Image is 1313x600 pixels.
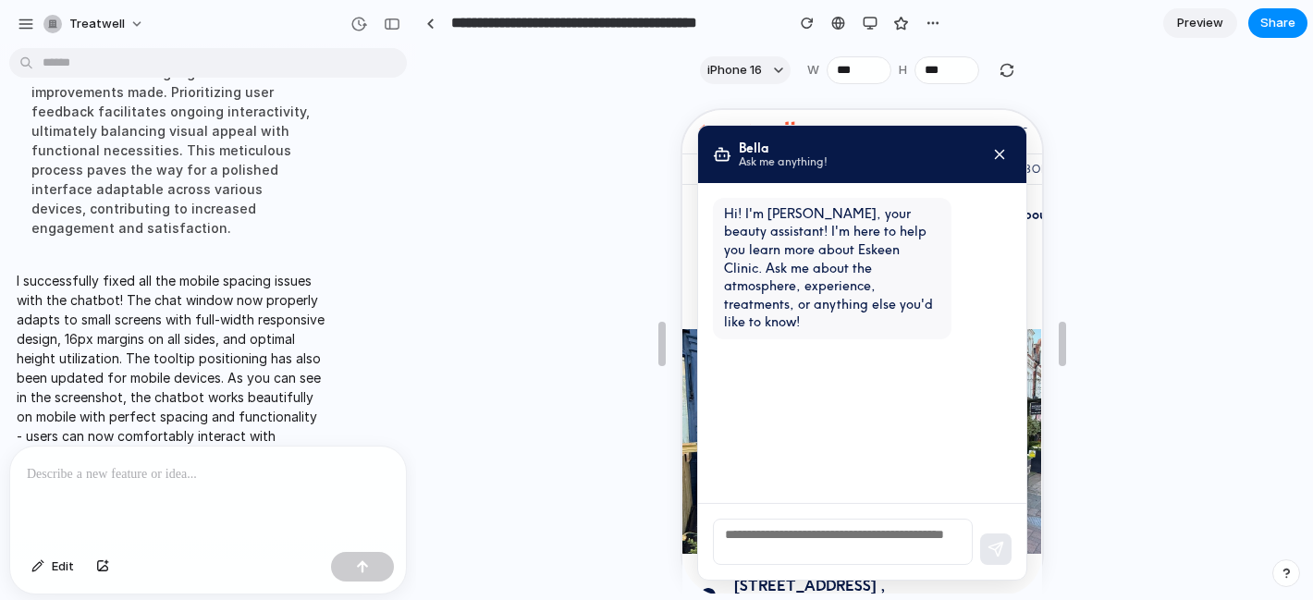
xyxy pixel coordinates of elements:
span: iPhone 16 [707,61,762,80]
button: Share [1248,8,1307,38]
a: Body [342,44,374,74]
label: W [807,61,819,80]
span: Preview [1177,14,1223,32]
span: Share [1260,14,1295,32]
label: H [899,61,907,80]
span: Treatwell [69,15,125,33]
div: Bella [56,31,145,45]
p: I successfully fixed all the mobile spacing issues with the chatbot! The chat window now properly... [17,271,325,465]
span: Edit [52,557,74,576]
div: Ask me anything! [56,45,145,58]
a: Preview [1163,8,1237,38]
button: iPhone 16 [700,56,791,84]
button: Treatwell [36,9,153,39]
span: [STREET_ADDRESS] , [52,466,203,484]
button: About [315,86,387,123]
div: About [332,93,370,116]
div: Hi! I'm [PERSON_NAME], your beauty assistant! I'm here to help you learn more about Eskeen Clinic... [31,88,269,229]
button: Edit [22,552,83,582]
